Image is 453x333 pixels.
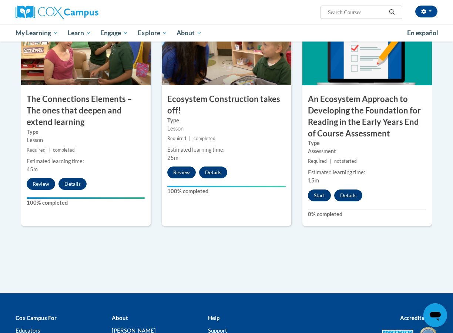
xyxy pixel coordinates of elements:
[308,177,319,184] span: 15m
[400,314,437,321] b: Accreditations
[302,11,432,85] img: Course Image
[167,186,286,187] div: Your progress
[386,8,397,17] button: Search
[423,303,447,327] iframe: Button to launch messaging window
[27,178,55,190] button: Review
[308,210,426,218] label: 0% completed
[308,147,426,155] div: Assessment
[27,128,145,136] label: Type
[16,6,149,19] a: Cox Campus
[167,136,186,141] span: Required
[330,158,331,164] span: |
[308,189,331,201] button: Start
[199,166,227,178] button: Details
[167,166,196,178] button: Review
[27,157,145,165] div: Estimated learning time:
[308,158,327,164] span: Required
[63,24,96,42] a: Learn
[334,158,357,164] span: not started
[27,147,46,153] span: Required
[167,146,286,154] div: Estimated learning time:
[308,168,426,177] div: Estimated learning time:
[402,25,443,41] a: En español
[27,166,38,172] span: 45m
[302,93,432,139] h3: An Ecosystem Approach to Developing the Foundation for Reading in the Early Years End of Course A...
[133,24,172,42] a: Explore
[172,24,207,42] a: About
[48,147,50,153] span: |
[10,24,443,42] div: Main menu
[189,136,191,141] span: |
[21,93,151,128] h3: The Connections Elements – The ones that deepen and extend learning
[162,93,291,116] h3: Ecosystem Construction takes off!
[308,139,426,147] label: Type
[27,197,145,199] div: Your progress
[167,116,286,125] label: Type
[194,136,215,141] span: completed
[68,29,91,37] span: Learn
[162,11,291,85] img: Course Image
[407,29,438,37] span: En español
[167,125,286,133] div: Lesson
[415,6,437,17] button: Account Settings
[27,136,145,144] div: Lesson
[16,6,98,19] img: Cox Campus
[177,29,202,37] span: About
[327,8,386,17] input: Search Courses
[95,24,133,42] a: Engage
[112,314,128,321] b: About
[16,314,57,321] b: Cox Campus For
[138,29,167,37] span: Explore
[21,11,151,85] img: Course Image
[167,187,286,195] label: 100% completed
[167,155,178,161] span: 25m
[16,29,58,37] span: My Learning
[58,178,87,190] button: Details
[53,147,75,153] span: completed
[208,314,219,321] b: Help
[334,189,362,201] button: Details
[11,24,63,42] a: My Learning
[100,29,128,37] span: Engage
[27,199,145,207] label: 100% completed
